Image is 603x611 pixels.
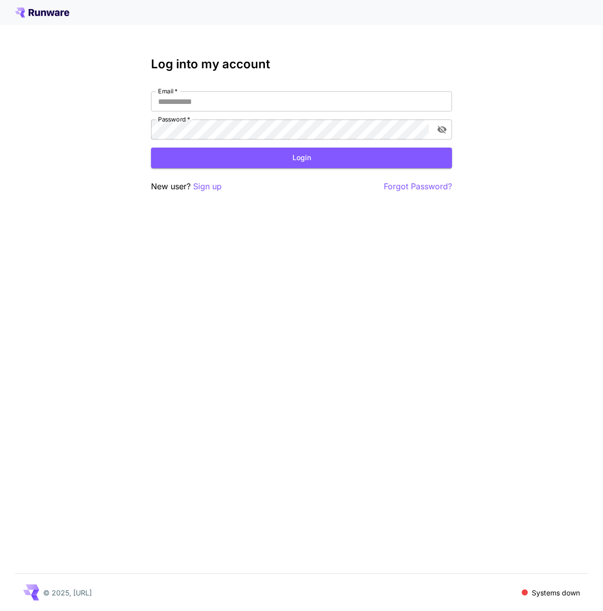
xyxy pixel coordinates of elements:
p: Systems down [532,587,580,598]
button: Login [151,148,452,168]
label: Password [158,115,190,124]
button: Forgot Password? [384,180,452,193]
label: Email [158,87,178,95]
p: © 2025, [URL] [43,587,92,598]
p: New user? [151,180,222,193]
h3: Log into my account [151,57,452,71]
button: Sign up [193,180,222,193]
button: toggle password visibility [433,120,451,139]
